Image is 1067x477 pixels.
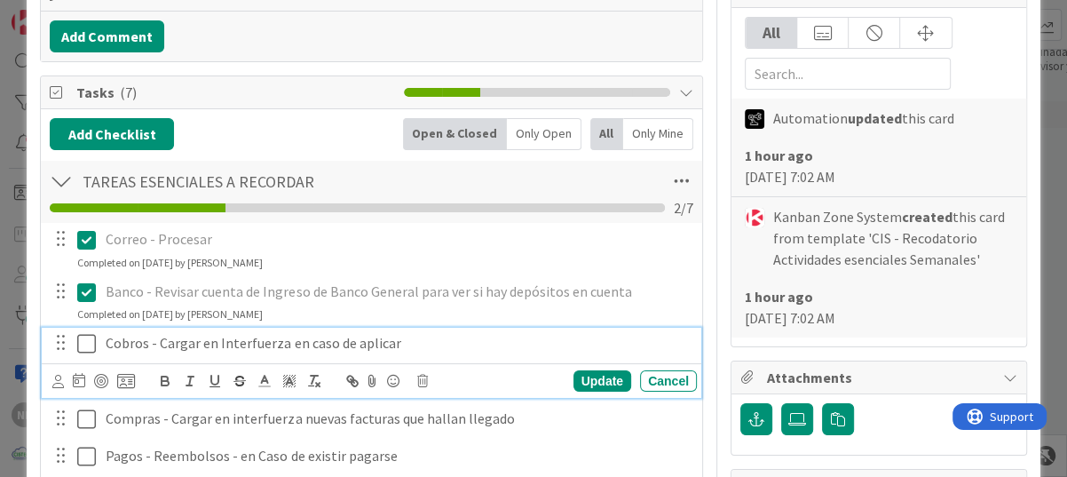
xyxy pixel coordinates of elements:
div: All [746,18,797,48]
div: Only Mine [623,118,693,150]
p: Banco - Revisar cuenta de Ingreso de Banco General para ver si hay depósitos en cuenta [106,282,690,302]
p: Correo - Procesar [106,229,690,250]
b: updated [848,109,902,127]
span: Support [37,3,81,24]
span: 2 / 7 [674,197,693,219]
div: [DATE] 7:02 AM [745,145,1013,187]
div: All [590,118,623,150]
b: 1 hour ago [745,147,813,164]
p: Pagos - Reembolsos - en Caso de existir pagarse [106,446,690,466]
span: Attachments [767,367,994,388]
span: ( 7 ) [120,83,137,101]
span: Tasks [76,82,395,103]
p: Compras - Cargar en interfuerza nuevas facturas que hallan llegado [106,409,690,429]
div: Update [573,370,631,392]
div: Only Open [507,118,581,150]
input: Add Checklist... [76,165,474,197]
div: Open & Closed [403,118,507,150]
p: Cobros - Cargar en Interfuerza en caso de aplicar [106,333,690,354]
span: Kanban Zone System this card from template 'CIS - Recodatorio Actividades esenciales Semanales' [773,206,1013,270]
b: created [902,208,952,226]
button: Add Comment [50,20,164,52]
b: 1 hour ago [745,288,813,306]
input: Search... [745,58,951,90]
div: Cancel [640,370,697,392]
span: Automation this card [773,107,954,129]
button: Add Checklist [50,118,174,150]
div: Completed on [DATE] by [PERSON_NAME] [77,255,263,271]
div: [DATE] 7:02 AM [745,286,1013,329]
img: KS [745,208,764,227]
div: Completed on [DATE] by [PERSON_NAME] [77,306,263,322]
